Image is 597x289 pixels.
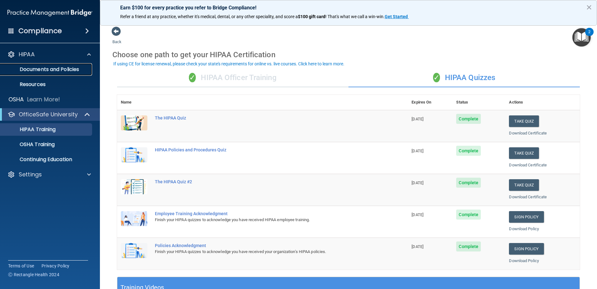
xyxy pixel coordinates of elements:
strong: Get Started [385,14,408,19]
a: Download Certificate [509,131,547,135]
p: OSHA [8,96,24,103]
div: If using CE for license renewal, please check your state's requirements for online vs. live cours... [113,62,344,66]
span: [DATE] [412,212,423,217]
span: Complete [456,114,481,124]
div: HIPAA Quizzes [348,68,580,87]
div: The HIPAA Quiz #2 [155,179,377,184]
div: Finish your HIPAA quizzes to acknowledge you have received your organization’s HIPAA policies. [155,248,377,256]
button: Take Quiz [509,179,539,191]
div: The HIPAA Quiz [155,115,377,120]
span: [DATE] [412,180,423,185]
span: ! That's what we call a win-win. [325,14,385,19]
span: Ⓒ Rectangle Health 2024 [8,271,59,278]
button: If using CE for license renewal, please check your state's requirements for online vs. live cours... [112,61,345,67]
span: [DATE] [412,117,423,121]
p: OSHA Training [4,141,55,148]
th: Actions [505,95,580,110]
th: Name [117,95,151,110]
p: Settings [19,171,42,178]
a: Back [112,32,121,44]
p: Learn More! [27,96,60,103]
a: HIPAA [7,51,91,58]
iframe: Drift Widget Chat Controller [489,245,590,270]
p: Earn $100 for every practice you refer to Bridge Compliance! [120,5,577,11]
a: Download Certificate [509,163,547,167]
img: PMB logo [7,7,92,19]
a: Privacy Policy [42,263,70,269]
button: Open Resource Center, 2 new notifications [572,28,591,47]
div: 2 [588,32,590,40]
span: Refer a friend at any practice, whether it's medical, dental, or any other speciality, and score a [120,14,298,19]
a: OfficeSafe University [7,111,91,118]
button: Take Quiz [509,115,539,127]
a: Download Certificate [509,195,547,199]
span: [DATE] [412,244,423,249]
button: Take Quiz [509,147,539,159]
span: Complete [456,178,481,188]
button: Close [586,2,592,12]
th: Expires On [408,95,452,110]
span: Complete [456,241,481,251]
strong: $100 gift card [298,14,325,19]
a: Settings [7,171,91,178]
div: Employee Training Acknowledgment [155,211,377,216]
div: Finish your HIPAA quizzes to acknowledge you have received HIPAA employee training. [155,216,377,224]
p: HIPAA [19,51,35,58]
p: Continuing Education [4,156,89,163]
a: Get Started [385,14,409,19]
p: OfficeSafe University [19,111,78,118]
p: HIPAA Training [4,126,56,133]
span: [DATE] [412,149,423,153]
div: Policies Acknowledgment [155,243,377,248]
th: Status [452,95,505,110]
div: HIPAA Officer Training [117,68,348,87]
span: Complete [456,210,481,220]
p: Resources [4,81,89,88]
a: Sign Policy [509,211,544,223]
span: ✓ [433,73,440,82]
div: Choose one path to get your HIPAA Certification [112,46,585,64]
span: Complete [456,146,481,156]
span: ✓ [189,73,196,82]
h4: Compliance [18,27,62,35]
p: Documents and Policies [4,66,89,73]
div: HIPAA Policies and Procedures Quiz [155,147,377,152]
a: Terms of Use [8,263,34,269]
a: Sign Policy [509,243,544,255]
a: Download Policy [509,226,539,231]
